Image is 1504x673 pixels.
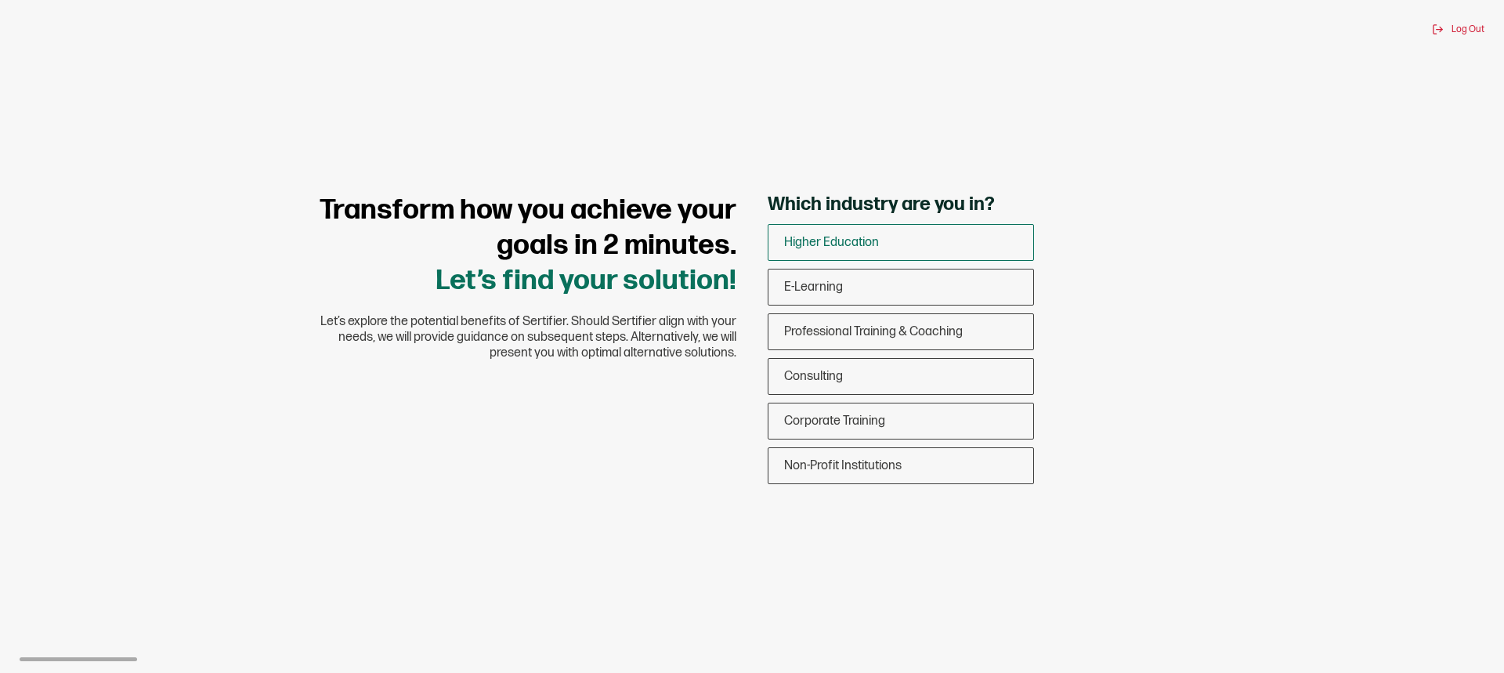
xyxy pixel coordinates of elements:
span: Which industry are you in? [768,193,995,216]
span: Professional Training & Coaching [784,324,963,339]
span: Non-Profit Institutions [784,458,902,473]
span: Higher Education [784,235,879,250]
span: Let’s explore the potential benefits of Sertifier. Should Sertifier align with your needs, we wil... [298,314,736,361]
span: Transform how you achieve your goals in 2 minutes. [320,194,736,262]
h1: Let’s find your solution! [298,193,736,299]
span: Log Out [1452,24,1484,35]
span: E-Learning [784,280,843,295]
span: Corporate Training [784,414,885,429]
span: Consulting [784,369,843,384]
